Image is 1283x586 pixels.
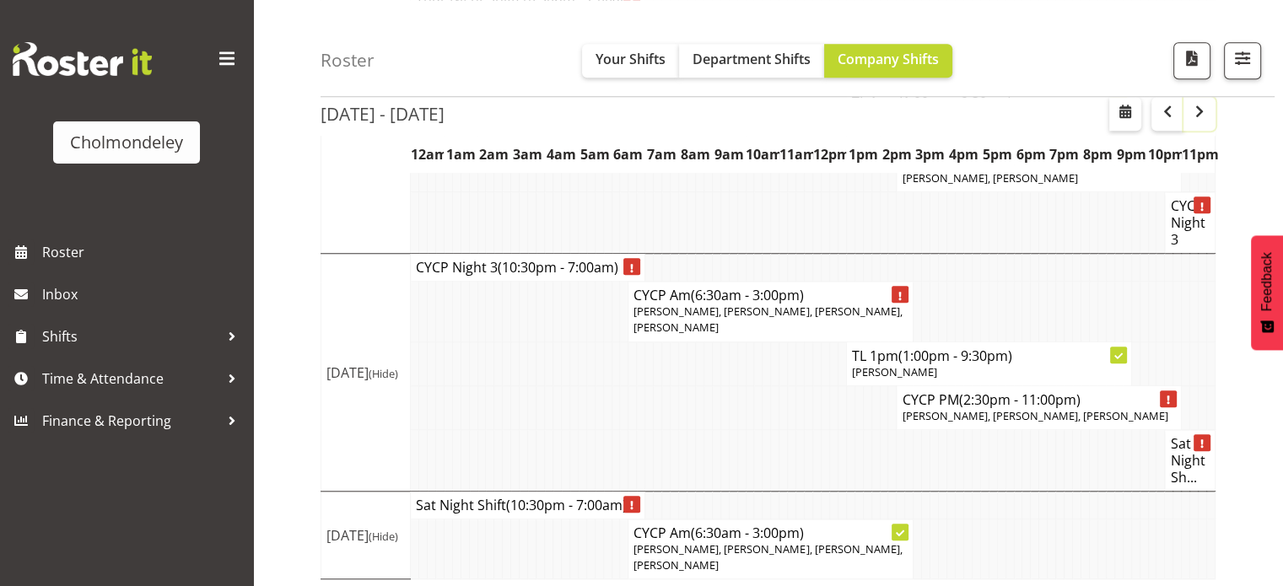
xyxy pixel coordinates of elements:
th: 11am [779,135,813,174]
th: 2am [477,135,511,174]
h4: CYCP Am [633,287,908,304]
span: (Hide) [369,529,398,544]
th: 2pm [880,135,914,174]
h4: CYCP Night 3 [1170,197,1210,248]
th: 7am [645,135,679,174]
th: 1pm [846,135,880,174]
th: 4pm [947,135,981,174]
th: 9am [712,135,746,174]
span: Inbox [42,282,245,307]
button: Your Shifts [582,44,679,78]
th: 10am [746,135,779,174]
th: 3am [511,135,545,174]
th: 9pm [1114,135,1148,174]
th: 10pm [1148,135,1182,174]
h4: CYCP Night 3 [416,259,639,276]
span: (Hide) [369,366,398,381]
button: Feedback - Show survey [1251,235,1283,350]
h4: Roster [321,51,375,70]
h4: Sat Night Sh... [1170,435,1210,486]
h4: TL 1pm [852,347,1126,364]
span: Shifts [42,324,219,349]
button: Select a specific date within the roster. [1109,97,1141,131]
span: [PERSON_NAME] [852,364,937,379]
th: 11pm [1182,135,1216,174]
th: 1am [444,135,477,174]
button: Filter Shifts [1224,42,1261,79]
button: Department Shifts [679,44,824,78]
span: (2:30pm - 11:00pm) [958,390,1080,409]
h4: CYCP Am [633,524,908,541]
span: (1:00pm - 9:30pm) [898,347,1012,365]
span: Your Shifts [596,50,666,68]
button: Download a PDF of the roster according to the set date range. [1173,42,1210,79]
th: 12pm [813,135,847,174]
span: Time & Attendance [42,366,219,391]
span: (10:30pm - 7:00am) [506,496,627,514]
th: 4am [545,135,579,174]
th: 5pm [980,135,1014,174]
th: 6pm [1014,135,1048,174]
button: Company Shifts [824,44,952,78]
th: 5am [578,135,612,174]
h4: CYCP PM [902,391,1176,408]
span: (6:30am - 3:00pm) [691,286,804,304]
div: Cholmondeley [70,130,183,155]
span: (6:30am - 3:00pm) [691,524,804,542]
td: [DATE] [321,254,411,492]
img: Rosterit website logo [13,42,152,76]
span: Department Shifts [693,50,811,68]
span: Roster [42,239,245,265]
span: (10:30pm - 7:00am) [498,258,618,277]
h4: Sat Night Shift [416,497,639,513]
th: 7pm [1048,135,1081,174]
span: Feedback [1259,252,1275,311]
th: 8am [679,135,713,174]
span: Company Shifts [838,50,939,68]
span: [PERSON_NAME], [PERSON_NAME], [PERSON_NAME], [PERSON_NAME] [633,304,902,335]
span: Finance & Reporting [42,408,219,433]
th: 3pm [914,135,947,174]
th: 12am [411,135,445,174]
th: 8pm [1081,135,1115,174]
span: [PERSON_NAME], [PERSON_NAME], [PERSON_NAME] [902,408,1167,423]
span: [PERSON_NAME], [PERSON_NAME], [PERSON_NAME], [PERSON_NAME] [633,541,902,573]
h2: [DATE] - [DATE] [321,103,445,125]
th: 6am [612,135,645,174]
td: [DATE] [321,492,411,579]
